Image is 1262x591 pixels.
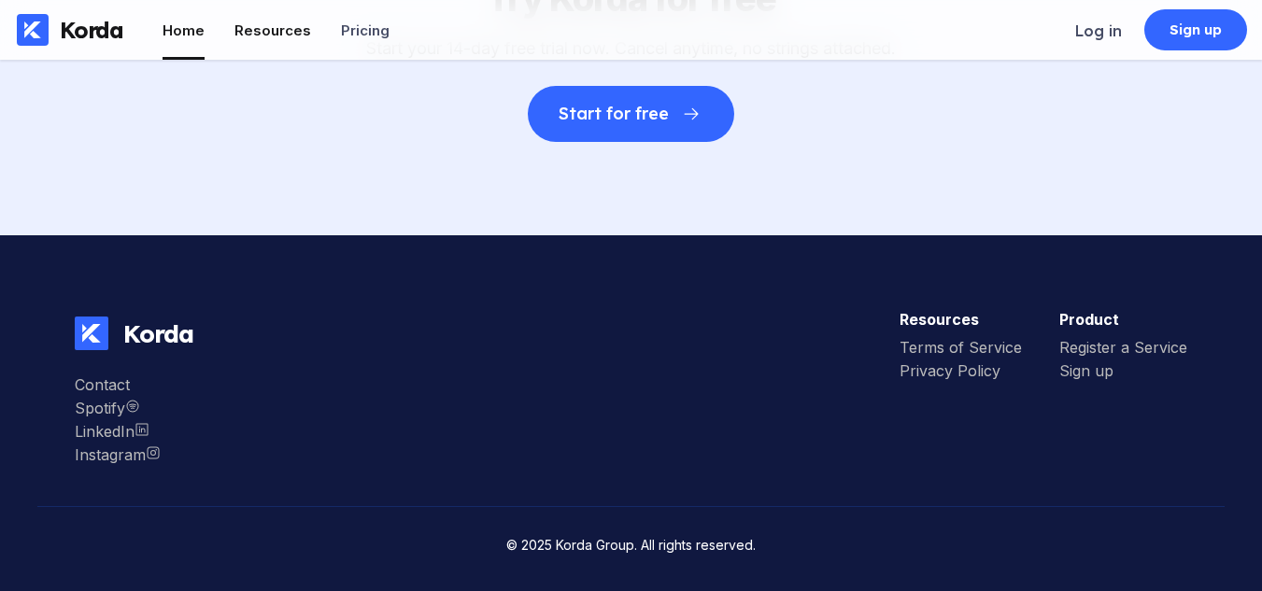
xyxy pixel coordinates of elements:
a: Instagram [75,445,161,469]
small: © 2025 Korda Group. All rights reserved. [506,537,756,553]
a: Sign up [1144,9,1247,50]
div: Instagram [75,445,161,464]
div: Sign up [1170,21,1223,39]
h3: Product [1059,310,1187,329]
h3: Resources [900,310,1022,329]
a: Terms of Service [900,338,1022,361]
button: Start for free [528,86,733,142]
a: Instagram [75,399,161,422]
div: Start for free [559,105,668,123]
div: Korda [108,318,193,349]
div: Contact [75,375,161,394]
a: Privacy Policy [900,361,1022,385]
a: Start for free [528,58,733,142]
a: Register a Service [1059,338,1187,361]
div: Pricing [341,21,390,39]
a: Sign up [1059,361,1187,385]
a: LinkedIn [75,422,161,445]
div: Resources [234,21,311,39]
div: Register a Service [1059,338,1187,357]
div: Terms of Service [900,338,1022,357]
div: LinkedIn [75,422,161,441]
a: Contact [75,375,161,399]
div: Privacy Policy [900,361,1022,380]
div: Sign up [1059,361,1187,380]
div: Spotify [75,399,161,417]
div: Log in [1075,21,1122,40]
div: Korda [60,16,123,44]
div: Home [163,21,205,39]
